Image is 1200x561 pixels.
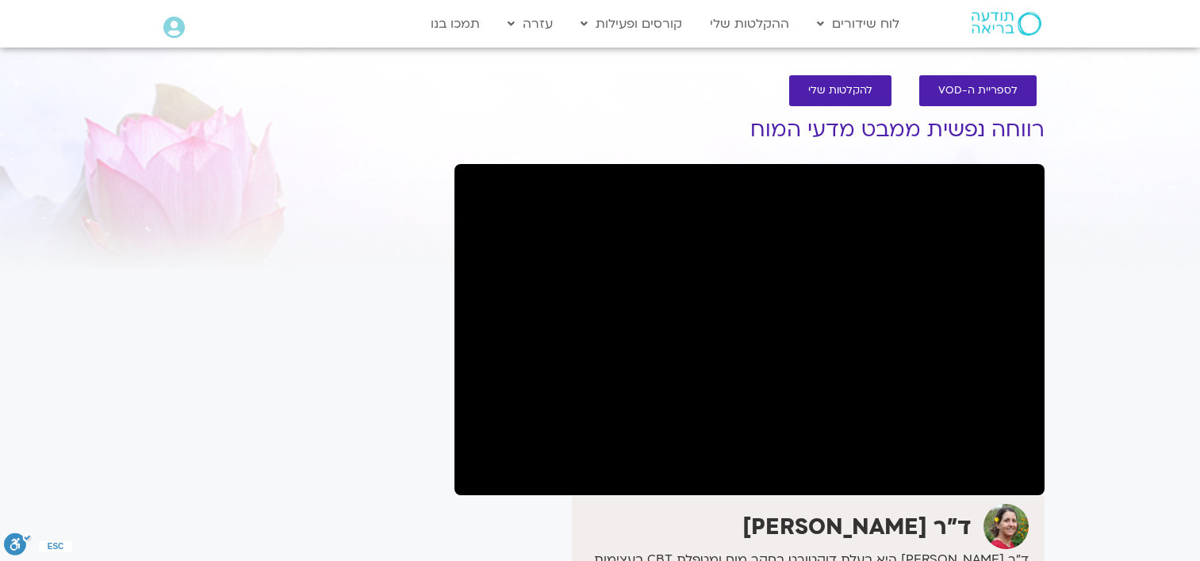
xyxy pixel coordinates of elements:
a: תמכו בנו [423,9,488,39]
span: לספריית ה-VOD [938,85,1018,97]
h1: רווחה נפשית ממבט מדעי המוח [454,118,1045,142]
a: עזרה [500,9,561,39]
a: להקלטות שלי [789,75,891,106]
strong: ד"ר [PERSON_NAME] [742,512,972,542]
a: ההקלטות שלי [702,9,797,39]
a: לוח שידורים [809,9,907,39]
a: לספריית ה-VOD [919,75,1037,106]
img: תודעה בריאה [972,12,1041,36]
img: ד"ר נועה אלבלדה [983,504,1029,549]
span: להקלטות שלי [808,85,872,97]
a: קורסים ופעילות [573,9,690,39]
